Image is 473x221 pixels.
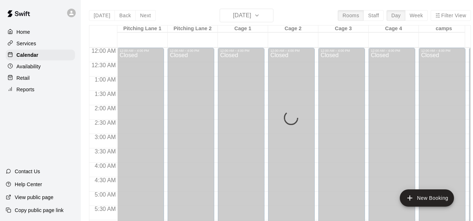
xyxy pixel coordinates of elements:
p: Retail [17,74,30,82]
p: Copy public page link [15,207,64,214]
a: Calendar [6,50,75,60]
div: 12:00 AM – 4:00 PM [120,49,162,52]
p: Calendar [17,51,38,59]
span: 12:30 AM [90,62,118,68]
span: 2:30 AM [93,120,118,126]
p: Home [17,28,30,36]
span: 1:00 AM [93,77,118,83]
div: Cage 3 [318,26,369,32]
div: 12:00 AM – 4:00 PM [220,49,262,52]
div: Cage 1 [218,26,268,32]
a: Reports [6,84,75,95]
span: 5:30 AM [93,206,118,212]
p: Help Center [15,181,42,188]
div: Cage 2 [268,26,318,32]
p: Availability [17,63,41,70]
a: Retail [6,73,75,83]
p: View public page [15,194,53,201]
span: 2:00 AM [93,105,118,111]
p: Reports [17,86,34,93]
span: 12:00 AM [90,48,118,54]
div: camps [419,26,469,32]
a: Availability [6,61,75,72]
p: Contact Us [15,168,40,175]
span: 4:00 AM [93,163,118,169]
div: 12:00 AM – 4:00 PM [371,49,413,52]
div: 12:00 AM – 4:00 PM [270,49,313,52]
span: 1:30 AM [93,91,118,97]
span: 3:00 AM [93,134,118,140]
button: add [400,189,454,207]
a: Home [6,27,75,37]
div: Cage 4 [369,26,419,32]
p: Services [17,40,36,47]
span: 4:30 AM [93,177,118,183]
span: 3:30 AM [93,148,118,155]
a: Services [6,38,75,49]
div: Pitching Lane 2 [168,26,218,32]
div: Pitching Lane 1 [117,26,168,32]
div: 12:00 AM – 4:00 PM [170,49,212,52]
div: 12:00 AM – 4:00 PM [421,49,463,52]
div: 12:00 AM – 4:00 PM [320,49,363,52]
span: 5:00 AM [93,192,118,198]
